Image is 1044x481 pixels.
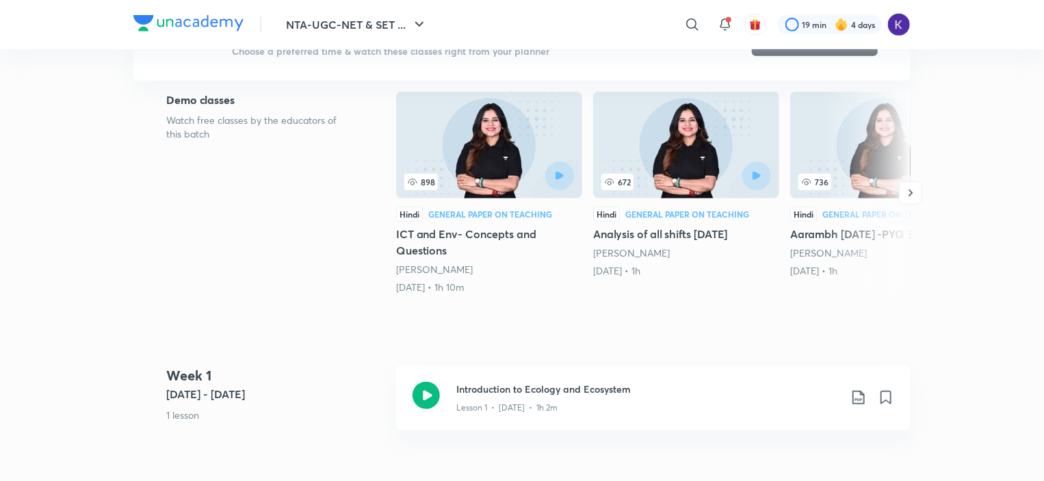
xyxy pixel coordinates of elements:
span: 736 [798,174,831,190]
div: Toshiba Shukla [790,246,976,260]
div: General Paper on Teaching [625,210,749,218]
a: Company Logo [133,15,244,35]
a: Introduction to Ecology and EcosystemLesson 1 • [DATE] • 1h 2m [396,365,911,447]
p: Choose a preferred time & watch these classes right from your planner [232,44,549,58]
span: 898 [404,174,438,190]
div: General Paper on Teaching [822,210,946,218]
a: 736HindiGeneral Paper on TeachingAarambh [DATE] -PYQ Series[PERSON_NAME][DATE] • 1h [790,92,976,278]
img: avatar [749,18,761,31]
div: 30th Jun • 1h [593,264,779,278]
button: avatar [744,14,766,36]
a: ICT and Env- Concepts and Questions [396,92,582,294]
img: kanishka hemani [887,13,911,36]
div: Hindi [593,207,620,222]
a: [PERSON_NAME] [593,246,670,259]
img: Company Logo [133,15,244,31]
a: [PERSON_NAME] [396,263,473,276]
a: [PERSON_NAME] [790,246,867,259]
p: 1 lesson [166,408,385,422]
div: Hindi [396,207,423,222]
p: Lesson 1 • [DATE] • 1h 2m [456,402,558,414]
span: 672 [601,174,634,190]
h5: Analysis of all shifts [DATE] [593,226,779,242]
a: 672HindiGeneral Paper on TeachingAnalysis of all shifts [DATE][PERSON_NAME][DATE] • 1h [593,92,779,278]
div: 17th Jul • 1h [790,264,976,278]
div: Toshiba Shukla [396,263,582,276]
h5: Demo classes [166,92,352,108]
button: NTA-UGC-NET & SET ... [278,11,436,38]
a: Aarambh December 2025 -PYQ Series [790,92,976,278]
h4: Week 1 [166,365,385,386]
div: 30th Apr • 1h 10m [396,281,582,294]
h5: ICT and Env- Concepts and Questions [396,226,582,259]
div: Hindi [790,207,817,222]
img: streak [835,18,848,31]
h5: [DATE] - [DATE] [166,386,385,402]
h3: Introduction to Ecology and Ecosystem [456,382,839,396]
h5: Aarambh [DATE] -PYQ Series [790,226,976,242]
a: Analysis of all shifts June 2025 [593,92,779,278]
a: 898HindiGeneral Paper on TeachingICT and Env- Concepts and Questions[PERSON_NAME][DATE] • 1h 10m [396,92,582,294]
p: Watch free classes by the educators of this batch [166,114,352,141]
div: Toshiba Shukla [593,246,779,260]
div: General Paper on Teaching [428,210,552,218]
